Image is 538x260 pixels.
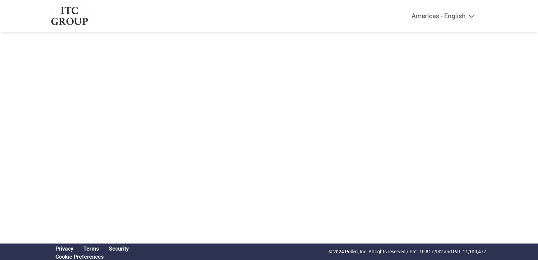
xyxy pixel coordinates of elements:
[109,246,129,252] a: Security
[329,248,488,255] p: © 2024 Pollen, Inc. All rights reserved / Pat. 10,817,932 and Pat. 11,100,477.
[50,7,89,25] img: ITC Group
[55,246,73,252] a: Privacy
[55,254,104,260] a: Cookie Preferences, opens a dedicated popup modal window
[50,254,134,260] div: Open Cookie Preferences Modal
[83,246,99,252] a: Terms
